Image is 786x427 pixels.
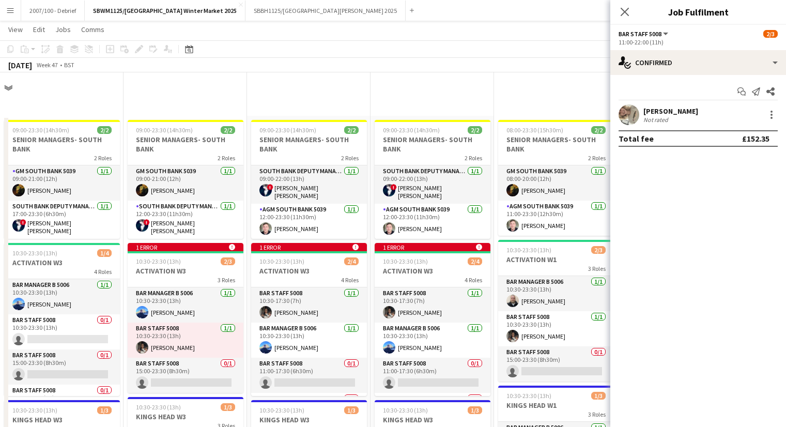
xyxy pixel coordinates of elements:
span: 3 Roles [588,265,606,272]
span: 10:30-23:30 (13h) [259,406,304,414]
div: Total fee [619,133,654,144]
span: 09:00-23:30 (14h30m) [136,126,193,134]
span: 10:30-23:30 (13h) [383,257,428,265]
app-job-card: 1 error 10:30-23:30 (13h)2/4ACTIVATION W34 RolesBar Staff 50081/110:30-17:30 (7h)[PERSON_NAME]Bar... [251,243,367,396]
button: SBBH1125/[GEOGRAPHIC_DATA][PERSON_NAME] 2025 [245,1,406,21]
app-card-role: Bar Manager B 50061/110:30-23:30 (13h)[PERSON_NAME] [251,323,367,358]
span: 1/3 [344,406,359,414]
h3: KINGS HEAD W3 [128,412,243,421]
div: £152.35 [742,133,769,144]
div: 09:00-23:30 (14h30m)2/2SENIOR MANAGERS- SOUTH BANK2 RolesGM South Bank 50391/109:00-21:00 (12h)[P... [4,120,120,239]
span: 1/4 [97,249,112,257]
app-job-card: 09:00-23:30 (14h30m)2/2SENIOR MANAGERS- SOUTH BANK2 RolesSouth Bank Deputy Manager 50391/109:00-2... [251,120,367,239]
app-card-role: Bar Staff 50080/110:30-23:30 (13h) [4,314,120,349]
div: 1 error [251,243,367,251]
h3: ACTIVATION W3 [375,266,490,276]
button: 2007/100 - Debrief [21,1,85,21]
app-job-card: 09:00-23:30 (14h30m)2/2SENIOR MANAGERS- SOUTH BANK2 RolesGM South Bank 50391/109:00-21:00 (12h)[P... [128,120,243,239]
span: 2 Roles [588,154,606,162]
span: 10:30-23:30 (13h) [383,406,428,414]
app-job-card: 09:00-23:30 (14h30m)2/2SENIOR MANAGERS- SOUTH BANK2 RolesSouth Bank Deputy Manager 50391/109:00-2... [375,120,490,239]
h3: ACTIVATION W3 [251,266,367,276]
app-card-role: Bar Manager B 50061/110:30-23:30 (13h)[PERSON_NAME] [128,287,243,323]
span: Comms [81,25,104,34]
span: 09:00-23:30 (14h30m) [259,126,316,134]
div: [DATE] [8,60,32,70]
span: 1/3 [468,406,482,414]
span: 10:30-23:30 (13h) [506,392,551,400]
span: 2/2 [221,126,235,134]
div: 1 error [128,243,243,251]
app-card-role: Bar Staff 50081/110:30-23:30 (13h)[PERSON_NAME] [128,323,243,358]
span: 2/2 [468,126,482,134]
span: 3 Roles [218,276,235,284]
span: 2/4 [468,257,482,265]
span: 09:00-23:30 (14h30m) [383,126,440,134]
h3: KINGS HEAD W3 [4,415,120,424]
div: Not rated [643,116,670,124]
app-card-role: AGM South Bank 50391/112:00-23:30 (11h30m)[PERSON_NAME] [251,204,367,239]
h3: KINGS HEAD W3 [251,415,367,424]
h3: ACTIVATION W3 [128,266,243,276]
div: BST [64,61,74,69]
span: 2/4 [344,257,359,265]
span: 2/2 [344,126,359,134]
span: 1/3 [591,392,606,400]
button: Bar Staff 5008 [619,30,670,38]
span: Jobs [55,25,71,34]
span: 10:30-23:30 (13h) [12,249,57,257]
app-card-role: Bar Staff 50080/115:00-23:30 (8h30m) [498,346,614,382]
app-job-card: 10:30-23:30 (13h)1/4ACTIVATION W34 RolesBar Manager B 50061/110:30-23:30 (13h)[PERSON_NAME]Bar St... [4,243,120,396]
app-card-role: Bar Staff 50080/117:30-23:30 (6h) [4,385,120,420]
app-card-role: Bar Staff 50080/111:00-17:30 (6h30m) [251,358,367,393]
span: 1/3 [221,403,235,411]
span: 2/3 [763,30,778,38]
span: Week 47 [34,61,60,69]
span: 09:00-23:30 (14h30m) [12,126,69,134]
span: 2/3 [591,246,606,254]
span: Edit [33,25,45,34]
a: Comms [77,23,109,36]
span: 2/3 [221,257,235,265]
app-card-role: AGM South Bank 50391/111:00-23:30 (12h30m)[PERSON_NAME] [498,201,614,236]
button: SBWM1125/[GEOGRAPHIC_DATA] Winter Market 2025 [85,1,245,21]
a: Edit [29,23,49,36]
div: 11:00-22:00 (11h) [619,38,778,46]
span: ! [144,219,150,225]
h3: SENIOR MANAGERS- SOUTH BANK [128,135,243,154]
h3: KINGS HEAD W3 [375,415,490,424]
app-card-role: Bar Manager B 50061/110:30-23:30 (13h)[PERSON_NAME] [498,276,614,311]
app-job-card: 1 error 10:30-23:30 (13h)2/4ACTIVATION W34 RolesBar Staff 50081/110:30-17:30 (7h)[PERSON_NAME]Bar... [375,243,490,396]
app-card-role: Bar Staff 50081/110:30-23:30 (13h)[PERSON_NAME] [498,311,614,346]
a: Jobs [51,23,75,36]
span: 1/3 [97,406,112,414]
span: 2 Roles [341,154,359,162]
span: 2 Roles [218,154,235,162]
span: 4 Roles [341,276,359,284]
app-card-role: GM South Bank 50391/108:00-20:00 (12h)[PERSON_NAME] [498,165,614,201]
span: 10:30-23:30 (13h) [136,257,181,265]
app-job-card: 10:30-23:30 (13h)2/3ACTIVATION W13 RolesBar Manager B 50061/110:30-23:30 (13h)[PERSON_NAME]Bar St... [498,240,614,382]
span: 10:30-23:30 (13h) [136,403,181,411]
app-job-card: 08:00-23:30 (15h30m)2/2SENIOR MANAGERS- SOUTH BANK2 RolesGM South Bank 50391/108:00-20:00 (12h)[P... [498,120,614,236]
div: 1 error [375,243,490,251]
app-job-card: 1 error 10:30-23:30 (13h)2/3ACTIVATION W33 RolesBar Manager B 50061/110:30-23:30 (13h)[PERSON_NAM... [128,243,243,393]
span: 2 Roles [465,154,482,162]
span: 10:30-23:30 (13h) [506,246,551,254]
app-card-role: Bar Staff 50081/110:30-17:30 (7h)[PERSON_NAME] [251,287,367,323]
span: 2/2 [97,126,112,134]
app-card-role: Bar Manager B 50061/110:30-23:30 (13h)[PERSON_NAME] [375,323,490,358]
h3: ACTIVATION W3 [4,258,120,267]
span: ! [391,184,397,190]
h3: SENIOR MANAGERS- SOUTH BANK [498,135,614,154]
span: 08:00-23:30 (15h30m) [506,126,563,134]
span: 4 Roles [465,276,482,284]
span: 10:30-23:30 (13h) [12,406,57,414]
button: Fix 8 errors [608,58,658,72]
app-card-role: Bar Staff 50080/111:00-17:30 (6h30m) [375,358,490,393]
